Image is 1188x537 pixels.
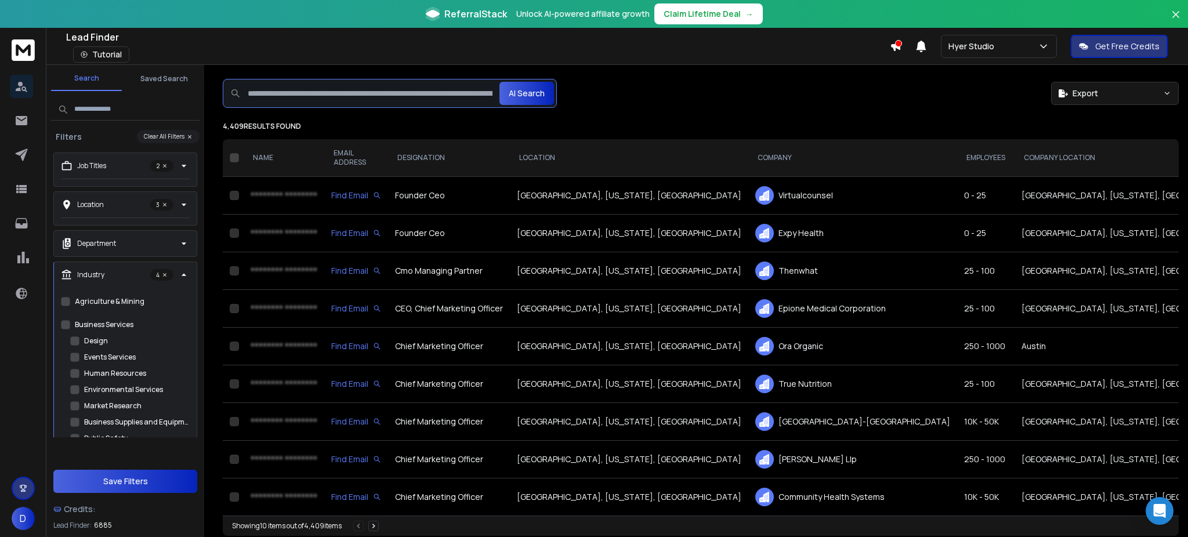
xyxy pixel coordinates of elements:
div: Find Email [331,491,381,503]
label: Design [84,336,108,346]
h3: Filters [51,131,86,143]
label: Business Supplies and Equipment [84,418,190,427]
p: 3 [150,199,173,211]
td: Chief Marketing Officer [388,365,510,403]
td: 250 - 1000 [957,441,1015,478]
td: 0 - 25 [957,177,1015,215]
div: Find Email [331,453,381,465]
div: Find Email [331,190,381,201]
div: Lead Finder [66,30,890,44]
th: COMPANY [748,139,957,177]
label: Events Services [84,353,136,362]
div: Ora Organic [755,337,950,355]
button: Save Filters [53,470,197,493]
p: 4,409 results found [223,122,1179,131]
td: Chief Marketing Officer [388,441,510,478]
td: 10K - 50K [957,403,1015,441]
button: D [12,507,35,530]
div: [GEOGRAPHIC_DATA]-[GEOGRAPHIC_DATA] [755,412,950,431]
span: Credits: [64,503,96,515]
div: True Nutrition [755,375,950,393]
div: Find Email [331,227,381,239]
td: 25 - 100 [957,290,1015,328]
div: Epione Medical Corporation [755,299,950,318]
td: [GEOGRAPHIC_DATA], [US_STATE], [GEOGRAPHIC_DATA] [510,478,748,516]
button: Tutorial [73,46,129,63]
th: NAME [244,139,324,177]
td: [GEOGRAPHIC_DATA], [US_STATE], [GEOGRAPHIC_DATA] [510,328,748,365]
td: [GEOGRAPHIC_DATA], [US_STATE], [GEOGRAPHIC_DATA] [510,403,748,441]
span: → [745,8,754,20]
p: Department [77,239,116,248]
a: Credits: [53,498,197,521]
label: Business Services [75,320,133,329]
button: Get Free Credits [1071,35,1168,58]
td: 0 - 25 [957,215,1015,252]
div: Find Email [331,265,381,277]
p: Job Titles [77,161,106,170]
div: Find Email [331,340,381,352]
label: Market Research [84,401,142,411]
p: Industry [77,270,104,280]
button: AI Search [499,82,554,105]
div: Virtualcounsel [755,186,950,205]
th: EMPLOYEES [957,139,1015,177]
td: Chief Marketing Officer [388,403,510,441]
td: 250 - 1000 [957,328,1015,365]
div: Find Email [331,378,381,390]
div: Find Email [331,303,381,314]
td: CEO, Chief Marketing Officer [388,290,510,328]
th: LOCATION [510,139,748,177]
label: Environmental Services [84,385,163,394]
button: Saved Search [129,67,200,90]
label: Agriculture & Mining [75,297,144,306]
p: Lead Finder: [53,521,92,530]
td: 25 - 100 [957,365,1015,403]
span: 6885 [94,521,112,530]
button: Clear All Filters [137,130,200,143]
p: Get Free Credits [1095,41,1160,52]
p: 4 [150,269,173,281]
div: Expy Health [755,224,950,242]
td: [GEOGRAPHIC_DATA], [US_STATE], [GEOGRAPHIC_DATA] [510,177,748,215]
td: 25 - 100 [957,252,1015,290]
td: [GEOGRAPHIC_DATA], [US_STATE], [GEOGRAPHIC_DATA] [510,215,748,252]
td: Chief Marketing Officer [388,478,510,516]
p: Hyer Studio [948,41,999,52]
span: ReferralStack [444,7,507,21]
div: Community Health Systems [755,488,950,506]
td: [GEOGRAPHIC_DATA], [US_STATE], [GEOGRAPHIC_DATA] [510,441,748,478]
td: [GEOGRAPHIC_DATA], [US_STATE], [GEOGRAPHIC_DATA] [510,365,748,403]
label: Human Resources [84,369,146,378]
p: 2 [150,160,173,172]
p: Unlock AI-powered affiliate growth [516,8,650,20]
td: Cmo Managing Partner [388,252,510,290]
td: [GEOGRAPHIC_DATA], [US_STATE], [GEOGRAPHIC_DATA] [510,252,748,290]
td: [GEOGRAPHIC_DATA], [US_STATE], [GEOGRAPHIC_DATA] [510,290,748,328]
p: Location [77,200,104,209]
div: Find Email [331,416,381,427]
td: Chief Marketing Officer [388,328,510,365]
td: 10K - 50K [957,478,1015,516]
label: Public Safety [84,434,128,443]
div: Thenwhat [755,262,950,280]
th: EMAIL ADDRESS [324,139,388,177]
div: [PERSON_NAME] Llp [755,450,950,469]
td: Founder Ceo [388,215,510,252]
button: Search [51,67,122,91]
button: Close banner [1168,7,1183,35]
div: Open Intercom Messenger [1146,497,1173,525]
button: Claim Lifetime Deal→ [654,3,763,24]
div: Showing 10 items out of 4,409 items [232,521,342,531]
td: Founder Ceo [388,177,510,215]
th: DESIGNATION [388,139,510,177]
span: Export [1073,88,1098,99]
